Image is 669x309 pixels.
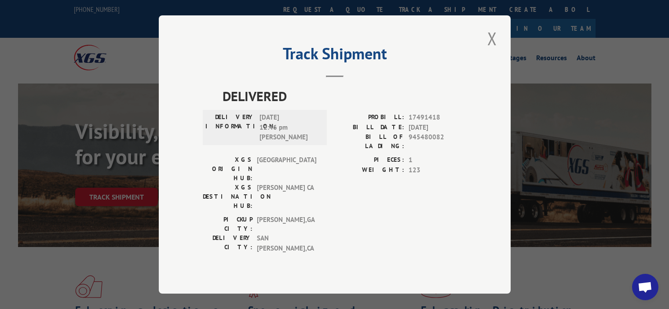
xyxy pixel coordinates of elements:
label: DELIVERY INFORMATION: [205,113,255,142]
label: PROBILL: [335,113,404,123]
h2: Track Shipment [203,47,467,64]
span: [PERSON_NAME] CA [257,183,316,211]
span: [GEOGRAPHIC_DATA] [257,155,316,183]
span: 123 [409,165,467,175]
span: SAN [PERSON_NAME] , CA [257,233,316,253]
span: DELIVERED [223,86,467,106]
span: 1 [409,155,467,165]
label: XGS DESTINATION HUB: [203,183,252,211]
span: [DATE] [409,123,467,133]
span: [PERSON_NAME] , GA [257,215,316,233]
label: XGS ORIGIN HUB: [203,155,252,183]
label: DELIVERY CITY: [203,233,252,253]
label: BILL OF LADING: [335,132,404,151]
label: BILL DATE: [335,123,404,133]
span: 945480082 [409,132,467,151]
label: WEIGHT: [335,165,404,175]
span: [DATE] 12:46 pm [PERSON_NAME] [260,113,319,142]
label: PIECES: [335,155,404,165]
a: Open chat [632,274,658,300]
button: Close modal [485,26,500,51]
span: 17491418 [409,113,467,123]
label: PICKUP CITY: [203,215,252,233]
